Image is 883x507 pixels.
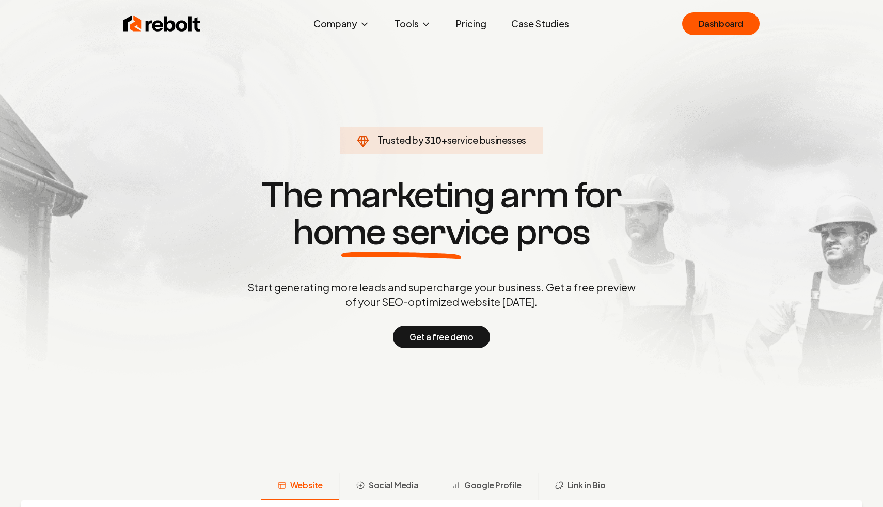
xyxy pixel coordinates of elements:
[245,280,638,309] p: Start generating more leads and supercharge your business. Get a free preview of your SEO-optimiz...
[393,326,490,348] button: Get a free demo
[377,134,423,146] span: Trusted by
[293,214,509,251] span: home service
[305,13,378,34] button: Company
[464,479,521,491] span: Google Profile
[425,133,441,147] span: 310
[194,177,689,251] h1: The marketing arm for pros
[538,473,622,500] button: Link in Bio
[339,473,435,500] button: Social Media
[441,134,447,146] span: +
[567,479,606,491] span: Link in Bio
[386,13,439,34] button: Tools
[123,13,201,34] img: Rebolt Logo
[261,473,339,500] button: Website
[290,479,323,491] span: Website
[503,13,577,34] a: Case Studies
[369,479,418,491] span: Social Media
[682,12,760,35] a: Dashboard
[448,13,495,34] a: Pricing
[447,134,527,146] span: service businesses
[435,473,538,500] button: Google Profile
